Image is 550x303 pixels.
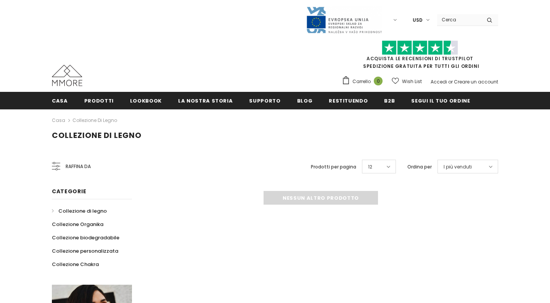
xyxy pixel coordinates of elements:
a: Collezione Chakra [52,258,99,271]
a: supporto [249,92,280,109]
span: Collezione Chakra [52,261,99,268]
a: Javni Razpis [306,16,382,23]
span: Prodotti [84,97,114,104]
label: Ordina per [407,163,432,171]
a: Carrello 0 [342,76,386,87]
a: B2B [384,92,395,109]
a: Segui il tuo ordine [411,92,470,109]
span: Collezione biodegradabile [52,234,119,241]
span: USD [413,16,423,24]
span: Restituendo [329,97,368,104]
a: La nostra storia [178,92,233,109]
a: Prodotti [84,92,114,109]
span: I più venduti [444,163,472,171]
a: Casa [52,92,68,109]
a: Lookbook [130,92,162,109]
span: Collezione di legno [52,130,142,141]
a: Wish List [392,75,422,88]
span: Raffina da [66,162,91,171]
span: SPEDIZIONE GRATUITA PER TUTTI GLI ORDINI [342,44,498,69]
span: Collezione Organika [52,221,103,228]
a: Collezione Organika [52,218,103,231]
span: Casa [52,97,68,104]
span: 0 [374,77,383,85]
img: Javni Razpis [306,6,382,34]
span: B2B [384,97,395,104]
span: or [448,79,453,85]
span: Collezione di legno [58,207,107,215]
span: Collezione personalizzata [52,247,118,255]
img: Fidati di Pilot Stars [382,40,458,55]
span: Lookbook [130,97,162,104]
label: Prodotti per pagina [311,163,356,171]
a: Collezione di legno [72,117,117,123]
a: Accedi [431,79,447,85]
span: 12 [368,163,372,171]
a: Blog [297,92,313,109]
a: Collezione di legno [52,204,107,218]
a: Collezione personalizzata [52,244,118,258]
input: Search Site [437,14,481,25]
a: Acquista le recensioni di TrustPilot [367,55,473,62]
span: Segui il tuo ordine [411,97,470,104]
a: Restituendo [329,92,368,109]
span: La nostra storia [178,97,233,104]
a: Casa [52,116,65,125]
span: Blog [297,97,313,104]
a: Collezione biodegradabile [52,231,119,244]
span: supporto [249,97,280,104]
a: Creare un account [454,79,498,85]
span: Categorie [52,188,86,195]
span: Carrello [352,78,371,85]
img: Casi MMORE [52,65,82,86]
span: Wish List [402,78,422,85]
